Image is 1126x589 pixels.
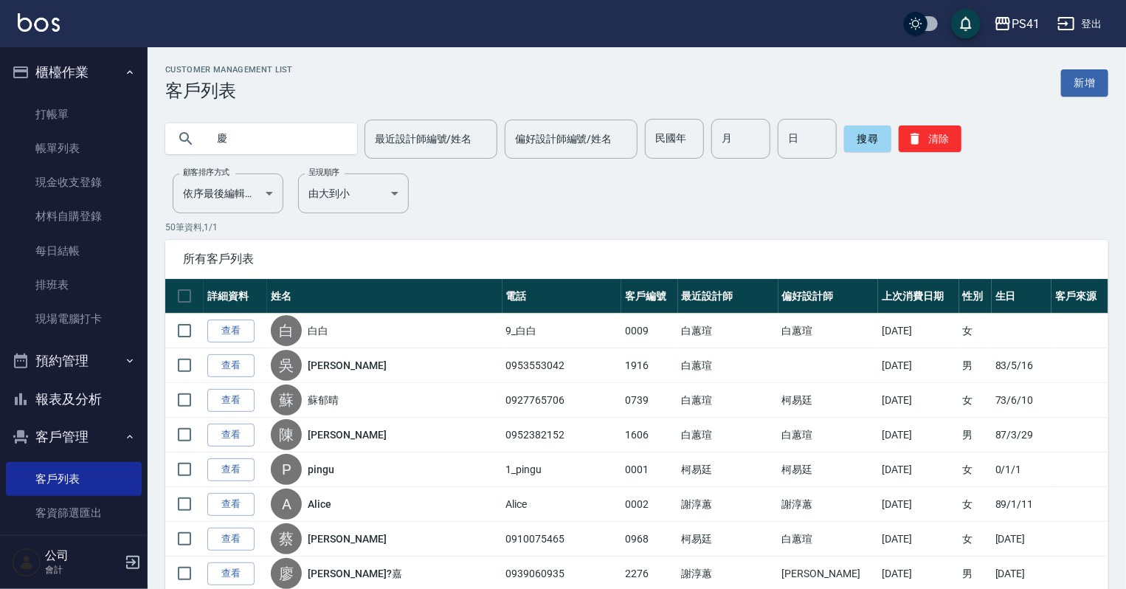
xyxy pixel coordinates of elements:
td: 0953553042 [502,348,621,383]
td: 柯易廷 [778,383,879,418]
button: 清除 [899,125,961,152]
a: 查看 [207,562,255,585]
span: 所有客戶列表 [183,252,1091,266]
td: 89/1/11 [992,487,1051,522]
td: 謝淳蕙 [778,487,879,522]
td: 1_pingu [502,452,621,487]
input: 搜尋關鍵字 [207,119,345,159]
th: 客戶編號 [621,279,678,314]
div: 陳 [271,419,302,450]
button: save [951,9,981,38]
a: 打帳單 [6,97,142,131]
td: 1916 [621,348,678,383]
div: 吳 [271,350,302,381]
td: 0739 [621,383,678,418]
td: [DATE] [878,383,959,418]
td: 白蕙瑄 [778,314,879,348]
a: [PERSON_NAME] [308,531,386,546]
td: [DATE] [878,487,959,522]
td: [DATE] [878,418,959,452]
a: 查看 [207,493,255,516]
div: 廖 [271,558,302,589]
td: [DATE] [878,348,959,383]
a: 每日結帳 [6,234,142,268]
td: 白蕙瑄 [678,348,778,383]
a: 卡券管理 [6,530,142,564]
td: 83/5/16 [992,348,1051,383]
td: 0/1/1 [992,452,1051,487]
p: 50 筆資料, 1 / 1 [165,221,1108,234]
div: 由大到小 [298,173,409,213]
a: 查看 [207,424,255,447]
img: Person [12,548,41,577]
a: [PERSON_NAME]?嘉 [308,566,401,581]
td: 0968 [621,522,678,557]
td: Alice [502,487,621,522]
td: 1606 [621,418,678,452]
button: 報表及分析 [6,380,142,418]
th: 上次消費日期 [878,279,959,314]
td: 白蕙瑄 [678,383,778,418]
a: [PERSON_NAME] [308,358,386,373]
button: 客戶管理 [6,418,142,456]
a: 蘇郁晴 [308,393,339,407]
div: 白 [271,315,302,346]
a: 白白 [308,323,328,338]
td: 柯易廷 [678,522,778,557]
a: 材料自購登錄 [6,199,142,233]
th: 性別 [959,279,992,314]
td: [DATE] [992,522,1051,557]
td: 9_白白 [502,314,621,348]
div: A [271,489,302,520]
a: 新增 [1061,69,1108,97]
td: 女 [959,522,992,557]
a: 查看 [207,528,255,551]
td: 73/6/10 [992,383,1051,418]
td: 白蕙瑄 [678,314,778,348]
td: 0927765706 [502,383,621,418]
a: 客戶列表 [6,462,142,496]
a: 查看 [207,354,255,377]
td: 0002 [621,487,678,522]
label: 顧客排序方式 [183,167,229,178]
label: 呈現順序 [308,167,339,178]
button: PS41 [988,9,1046,39]
td: 白蕙瑄 [778,418,879,452]
td: [DATE] [878,452,959,487]
button: 櫃檯作業 [6,53,142,92]
td: 0952382152 [502,418,621,452]
div: 蘇 [271,385,302,416]
th: 詳細資料 [204,279,267,314]
td: 0910075465 [502,522,621,557]
td: [DATE] [878,522,959,557]
a: 帳單列表 [6,131,142,165]
a: [PERSON_NAME] [308,427,386,442]
td: [DATE] [878,314,959,348]
td: 87/3/29 [992,418,1051,452]
td: 白蕙瑄 [678,418,778,452]
a: 現金收支登錄 [6,165,142,199]
td: 女 [959,452,992,487]
h3: 客戶列表 [165,80,293,101]
div: 依序最後編輯時間 [173,173,283,213]
a: 客資篩選匯出 [6,496,142,530]
button: 預約管理 [6,342,142,380]
button: 搜尋 [844,125,891,152]
th: 客戶來源 [1051,279,1108,314]
td: 0009 [621,314,678,348]
td: 柯易廷 [778,452,879,487]
td: 女 [959,487,992,522]
h5: 公司 [45,548,120,563]
th: 電話 [502,279,621,314]
a: 現場電腦打卡 [6,302,142,336]
div: 蔡 [271,523,302,554]
a: 查看 [207,389,255,412]
a: 查看 [207,458,255,481]
td: 女 [959,383,992,418]
a: Alice [308,497,331,512]
a: pingu [308,462,334,477]
a: 排班表 [6,268,142,302]
h2: Customer Management List [165,65,293,75]
th: 姓名 [267,279,502,314]
div: P [271,454,302,485]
